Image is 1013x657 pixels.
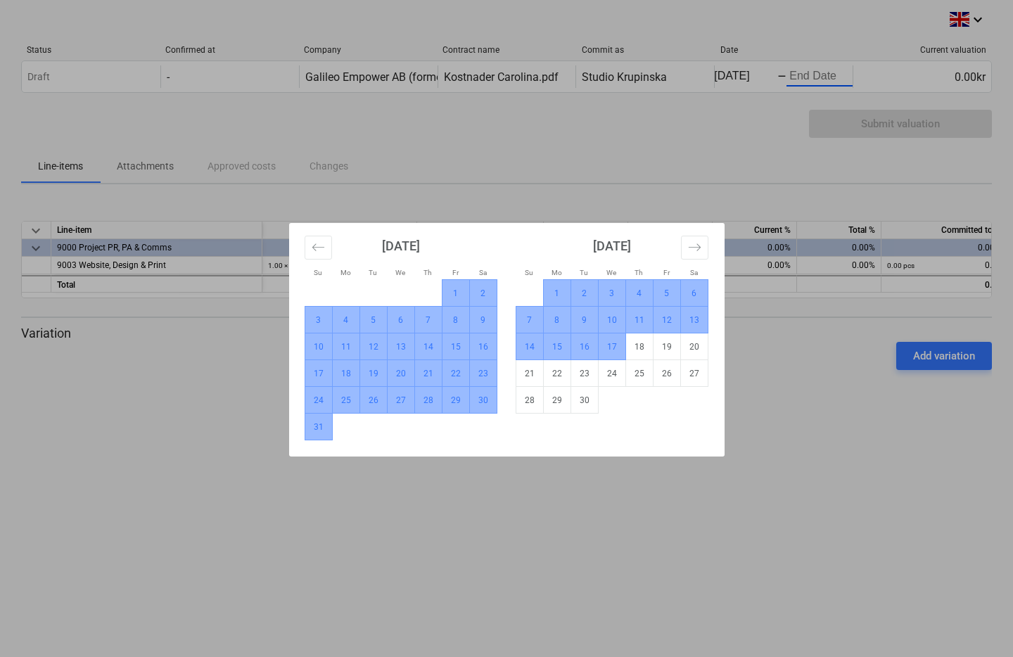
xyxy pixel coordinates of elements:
small: Su [525,269,533,276]
td: Choose Sunday, August 10, 2025 as your check-out date. It's available. [305,333,332,360]
td: Choose Sunday, September 14, 2025 as your check-out date. It's available. [516,333,543,360]
small: Th [423,269,432,276]
td: Choose Monday, August 11, 2025 as your check-out date. It's available. [332,333,359,360]
small: Sa [690,269,698,276]
td: Choose Tuesday, September 23, 2025 as your check-out date. It's available. [571,360,598,387]
small: Tu [580,269,588,276]
td: Choose Monday, September 15, 2025 as your check-out date. It's available. [543,333,571,360]
td: Choose Thursday, August 28, 2025 as your check-out date. It's available. [414,387,442,414]
td: Choose Saturday, September 20, 2025 as your check-out date. It's available. [680,333,708,360]
td: Choose Sunday, September 21, 2025 as your check-out date. It's available. [516,360,543,387]
td: Choose Thursday, August 7, 2025 as your check-out date. It's available. [414,307,442,333]
small: Mo [340,269,351,276]
td: Choose Tuesday, September 16, 2025 as your check-out date. It's available. [571,333,598,360]
td: Choose Sunday, August 24, 2025 as your check-out date. It's available. [305,387,332,414]
td: Choose Tuesday, August 5, 2025 as your check-out date. It's available. [359,307,387,333]
td: Choose Monday, September 22, 2025 as your check-out date. It's available. [543,360,571,387]
td: Choose Thursday, September 4, 2025 as your check-out date. It's available. [625,280,653,307]
small: Mo [552,269,562,276]
td: Choose Wednesday, September 3, 2025 as your check-out date. It's available. [598,280,625,307]
td: Choose Thursday, August 14, 2025 as your check-out date. It's available. [414,333,442,360]
td: Choose Tuesday, September 30, 2025 as your check-out date. It's available. [571,387,598,414]
td: Choose Friday, August 1, 2025 as your check-out date. It's available. [442,280,469,307]
td: Choose Friday, August 15, 2025 as your check-out date. It's available. [442,333,469,360]
td: Choose Saturday, August 16, 2025 as your check-out date. It's available. [469,333,497,360]
small: Th [635,269,643,276]
small: We [606,269,616,276]
td: Choose Wednesday, August 20, 2025 as your check-out date. It's available. [387,360,414,387]
button: Move forward to switch to the next month. [681,236,708,260]
td: Choose Sunday, August 3, 2025 as your check-out date. It's available. [305,307,332,333]
small: Fr [663,269,670,276]
td: Choose Tuesday, August 12, 2025 as your check-out date. It's available. [359,333,387,360]
td: Choose Thursday, August 21, 2025 as your check-out date. It's available. [414,360,442,387]
td: Choose Monday, August 18, 2025 as your check-out date. It's available. [332,360,359,387]
button: Move backward to switch to the previous month. [305,236,332,260]
td: Choose Friday, September 5, 2025 as your check-out date. It's available. [653,280,680,307]
small: Su [314,269,322,276]
td: Choose Sunday, August 17, 2025 as your check-out date. It's available. [305,360,332,387]
td: Choose Friday, August 8, 2025 as your check-out date. It's available. [442,307,469,333]
td: Choose Monday, September 29, 2025 as your check-out date. It's available. [543,387,571,414]
td: Choose Saturday, September 6, 2025 as your check-out date. It's available. [680,280,708,307]
td: Choose Saturday, August 23, 2025 as your check-out date. It's available. [469,360,497,387]
td: Choose Wednesday, August 27, 2025 as your check-out date. It's available. [387,387,414,414]
td: Choose Saturday, August 9, 2025 as your check-out date. It's available. [469,307,497,333]
td: Choose Tuesday, August 26, 2025 as your check-out date. It's available. [359,387,387,414]
td: Choose Friday, August 29, 2025 as your check-out date. It's available. [442,387,469,414]
td: Choose Thursday, September 25, 2025 as your check-out date. It's available. [625,360,653,387]
td: Choose Sunday, September 28, 2025 as your check-out date. It's available. [516,387,543,414]
td: Choose Monday, September 1, 2025 as your check-out date. It's available. [543,280,571,307]
small: Tu [369,269,377,276]
td: Choose Saturday, August 2, 2025 as your check-out date. It's available. [469,280,497,307]
td: Choose Tuesday, August 19, 2025 as your check-out date. It's available. [359,360,387,387]
strong: [DATE] [593,238,631,253]
td: Choose Wednesday, September 17, 2025 as your check-out date. It's available. [598,333,625,360]
td: Choose Sunday, September 7, 2025 as your check-out date. It's available. [516,307,543,333]
td: Choose Thursday, September 11, 2025 as your check-out date. It's available. [625,307,653,333]
td: Choose Tuesday, September 2, 2025 as your check-out date. It's available. [571,280,598,307]
td: Choose Monday, August 4, 2025 as your check-out date. It's available. [332,307,359,333]
td: Choose Saturday, August 30, 2025 as your check-out date. It's available. [469,387,497,414]
td: Choose Tuesday, September 9, 2025 as your check-out date. It's available. [571,307,598,333]
td: Choose Wednesday, August 13, 2025 as your check-out date. It's available. [387,333,414,360]
small: Sa [479,269,487,276]
strong: [DATE] [382,238,420,253]
td: Choose Friday, September 26, 2025 as your check-out date. It's available. [653,360,680,387]
td: Choose Monday, September 8, 2025 as your check-out date. It's available. [543,307,571,333]
td: Choose Wednesday, September 10, 2025 as your check-out date. It's available. [598,307,625,333]
small: Fr [452,269,459,276]
div: Calendar [289,223,725,457]
td: Choose Thursday, September 18, 2025 as your check-out date. It's available. [625,333,653,360]
small: We [395,269,405,276]
td: Choose Wednesday, September 24, 2025 as your check-out date. It's available. [598,360,625,387]
td: Choose Sunday, August 31, 2025 as your check-out date. It's available. [305,414,332,440]
td: Choose Friday, August 22, 2025 as your check-out date. It's available. [442,360,469,387]
td: Choose Saturday, September 27, 2025 as your check-out date. It's available. [680,360,708,387]
td: Choose Saturday, September 13, 2025 as your check-out date. It's available. [680,307,708,333]
td: Choose Monday, August 25, 2025 as your check-out date. It's available. [332,387,359,414]
td: Choose Wednesday, August 6, 2025 as your check-out date. It's available. [387,307,414,333]
td: Choose Friday, September 12, 2025 as your check-out date. It's available. [653,307,680,333]
td: Choose Friday, September 19, 2025 as your check-out date. It's available. [653,333,680,360]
